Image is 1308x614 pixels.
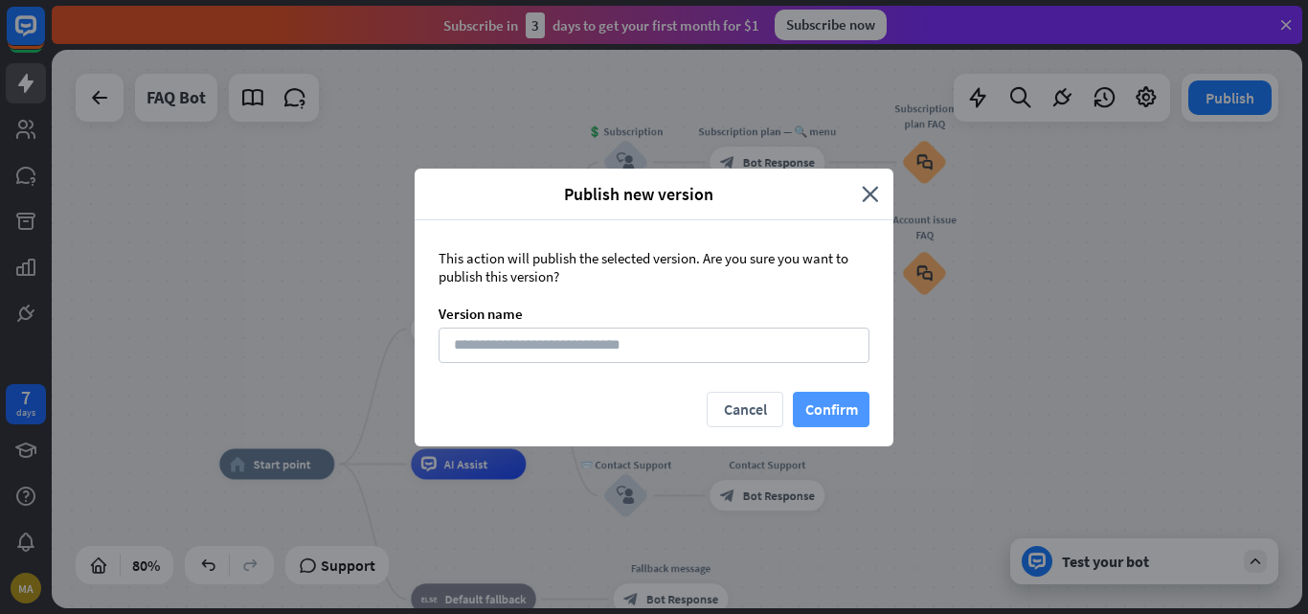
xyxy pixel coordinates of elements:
[15,8,73,65] button: Open LiveChat chat widget
[862,183,879,205] i: close
[439,249,869,285] div: This action will publish the selected version. Are you sure you want to publish this version?
[793,392,869,427] button: Confirm
[439,305,869,323] div: Version name
[429,183,847,205] span: Publish new version
[707,392,783,427] button: Cancel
